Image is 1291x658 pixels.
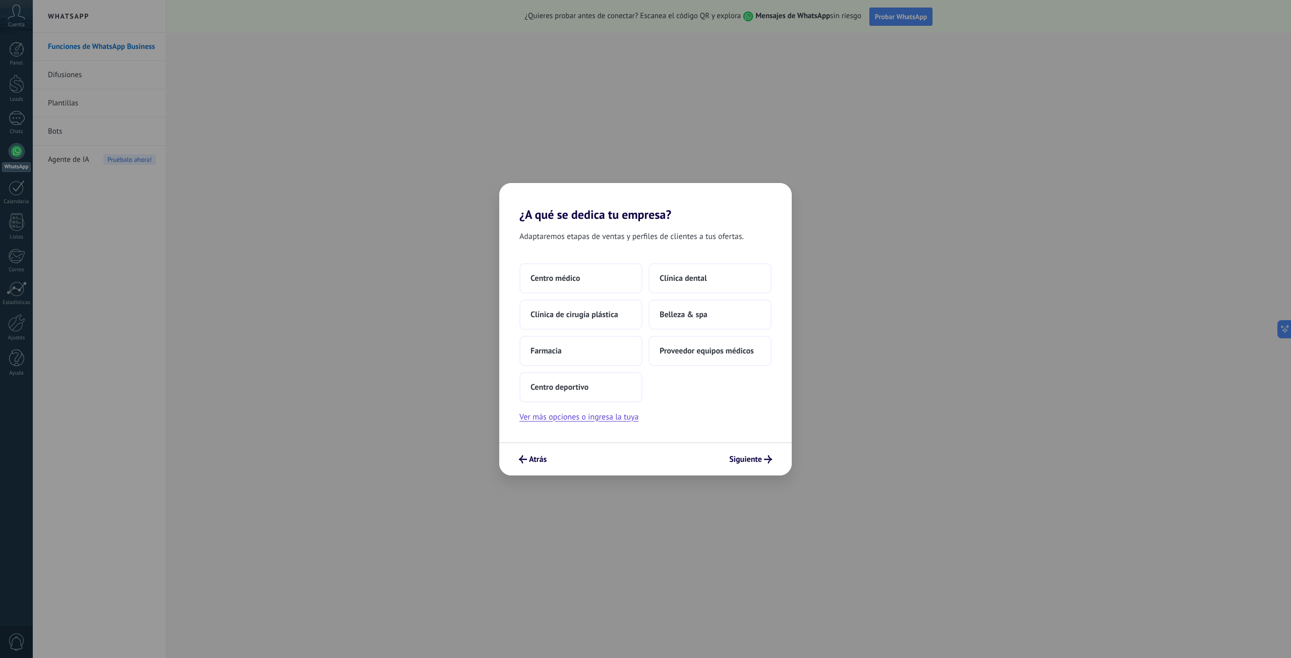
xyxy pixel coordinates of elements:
button: Clínica dental [649,263,772,293]
span: Belleza & spa [660,310,708,320]
span: Clínica dental [660,273,707,283]
button: Atrás [514,451,551,468]
span: Atrás [529,456,547,463]
button: Clínica de cirugía plástica [519,300,642,330]
h2: ¿A qué se dedica tu empresa? [499,183,792,222]
span: Centro médico [531,273,580,283]
span: Proveedor equipos médicos [660,346,754,356]
button: Proveedor equipos médicos [649,336,772,366]
span: Siguiente [729,456,762,463]
button: Siguiente [725,451,777,468]
button: Farmacia [519,336,642,366]
button: Belleza & spa [649,300,772,330]
button: Centro deportivo [519,372,642,402]
button: Centro médico [519,263,642,293]
span: Adaptaremos etapas de ventas y perfiles de clientes a tus ofertas. [519,230,744,243]
span: Clínica de cirugía plástica [531,310,618,320]
span: Farmacia [531,346,562,356]
span: Centro deportivo [531,382,589,392]
button: Ver más opciones o ingresa la tuya [519,410,638,424]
